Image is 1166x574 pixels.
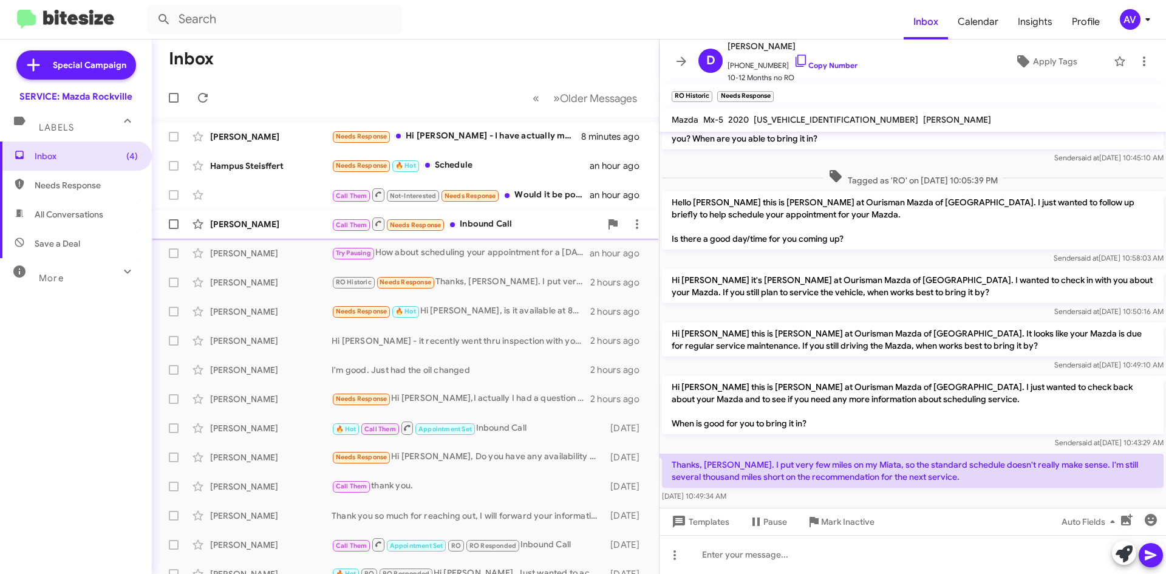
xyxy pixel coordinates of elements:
[390,192,437,200] span: Not-Interested
[336,453,387,461] span: Needs Response
[147,5,402,34] input: Search
[210,364,332,376] div: [PERSON_NAME]
[35,179,138,191] span: Needs Response
[332,420,604,436] div: Inbound Call
[1078,153,1099,162] span: said at
[948,4,1008,39] a: Calendar
[210,247,332,259] div: [PERSON_NAME]
[581,131,649,143] div: 8 minutes ago
[336,425,356,433] span: 🔥 Hot
[604,451,649,463] div: [DATE]
[53,59,126,71] span: Special Campaign
[983,50,1108,72] button: Apply Tags
[390,542,443,550] span: Appointment Set
[604,480,649,493] div: [DATE]
[1054,253,1164,262] span: Sender [DATE] 10:58:03 AM
[169,49,214,69] h1: Inbox
[336,278,372,286] span: RO Historic
[754,114,918,125] span: [US_VEHICLE_IDENTIFICATION_NUMBER]
[418,425,472,433] span: Appointment Set
[590,276,649,289] div: 2 hours ago
[1054,153,1164,162] span: Sender [DATE] 10:45:10 AM
[1120,9,1140,30] div: AV
[332,364,590,376] div: I'm good. Just had the oil changed
[210,510,332,522] div: [PERSON_NAME]
[590,364,649,376] div: 2 hours ago
[526,86,644,111] nav: Page navigation example
[210,451,332,463] div: [PERSON_NAME]
[210,160,332,172] div: Hampus Steisffert
[590,189,649,201] div: an hour ago
[210,335,332,347] div: [PERSON_NAME]
[525,86,547,111] button: Previous
[672,114,698,125] span: Mazda
[332,159,590,173] div: Schedule
[210,218,332,230] div: [PERSON_NAME]
[794,61,857,70] a: Copy Number
[332,275,590,289] div: Thanks, [PERSON_NAME]. I put very few miles on my Miata, so the standard schedule doesn't really ...
[533,91,539,106] span: «
[604,510,649,522] div: [DATE]
[590,160,649,172] div: an hour ago
[1062,511,1120,533] span: Auto Fields
[823,169,1003,186] span: Tagged as 'RO' on [DATE] 10:05:39 PM
[332,335,590,347] div: Hi [PERSON_NAME] - it recently went thru inspection with you guys. The [GEOGRAPHIC_DATA] location...
[336,192,367,200] span: Call Them
[126,150,138,162] span: (4)
[395,307,416,315] span: 🔥 Hot
[590,335,649,347] div: 2 hours ago
[332,304,590,318] div: Hi [PERSON_NAME], is it available at 8AM on [DATE]
[332,187,590,202] div: Would it be possible [DATE]?
[332,510,604,522] div: Thank you so much for reaching out, I will forward your information to one of the advisors so you...
[590,306,649,318] div: 2 hours ago
[797,511,884,533] button: Mark Inactive
[332,479,604,493] div: thank you.
[669,511,729,533] span: Templates
[904,4,948,39] a: Inbox
[1054,307,1164,316] span: Sender [DATE] 10:50:16 AM
[35,208,103,220] span: All Conversations
[380,278,431,286] span: Needs Response
[451,542,461,550] span: RO
[364,425,396,433] span: Call Them
[35,150,138,162] span: Inbox
[604,539,649,551] div: [DATE]
[210,539,332,551] div: [PERSON_NAME]
[35,237,80,250] span: Save a Deal
[662,376,1164,434] p: Hi [PERSON_NAME] this is [PERSON_NAME] at Ourisman Mazda of [GEOGRAPHIC_DATA]. I just wanted to c...
[210,393,332,405] div: [PERSON_NAME]
[210,422,332,434] div: [PERSON_NAME]
[210,480,332,493] div: [PERSON_NAME]
[1008,4,1062,39] span: Insights
[336,307,387,315] span: Needs Response
[336,482,367,490] span: Call Them
[662,454,1164,488] p: Thanks, [PERSON_NAME]. I put very few miles on my Miata, so the standard schedule doesn't really ...
[728,53,857,72] span: [PHONE_NUMBER]
[546,86,644,111] button: Next
[604,422,649,434] div: [DATE]
[336,542,367,550] span: Call Them
[717,91,773,102] small: Needs Response
[590,393,649,405] div: 2 hours ago
[19,91,132,103] div: SERVICE: Mazda Rockville
[728,39,857,53] span: [PERSON_NAME]
[553,91,560,106] span: »
[662,191,1164,250] p: Hello [PERSON_NAME] this is [PERSON_NAME] at Ourisman Mazda of [GEOGRAPHIC_DATA]. I just wanted t...
[703,114,723,125] span: Mx-5
[39,273,64,284] span: More
[332,537,604,552] div: Inbound Call
[1054,360,1164,369] span: Sender [DATE] 10:49:10 AM
[662,491,726,501] span: [DATE] 10:49:34 AM
[1033,50,1077,72] span: Apply Tags
[728,114,749,125] span: 2020
[336,162,387,169] span: Needs Response
[332,129,581,143] div: Hi [PERSON_NAME] - I have actually moved back to [GEOGRAPHIC_DATA] and am getting serviced regula...
[39,122,74,133] span: Labels
[662,269,1164,303] p: Hi [PERSON_NAME] it's [PERSON_NAME] at Ourisman Mazda of [GEOGRAPHIC_DATA]. I wanted to check in ...
[390,221,442,229] span: Needs Response
[16,50,136,80] a: Special Campaign
[395,162,416,169] span: 🔥 Hot
[1078,307,1099,316] span: said at
[336,132,387,140] span: Needs Response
